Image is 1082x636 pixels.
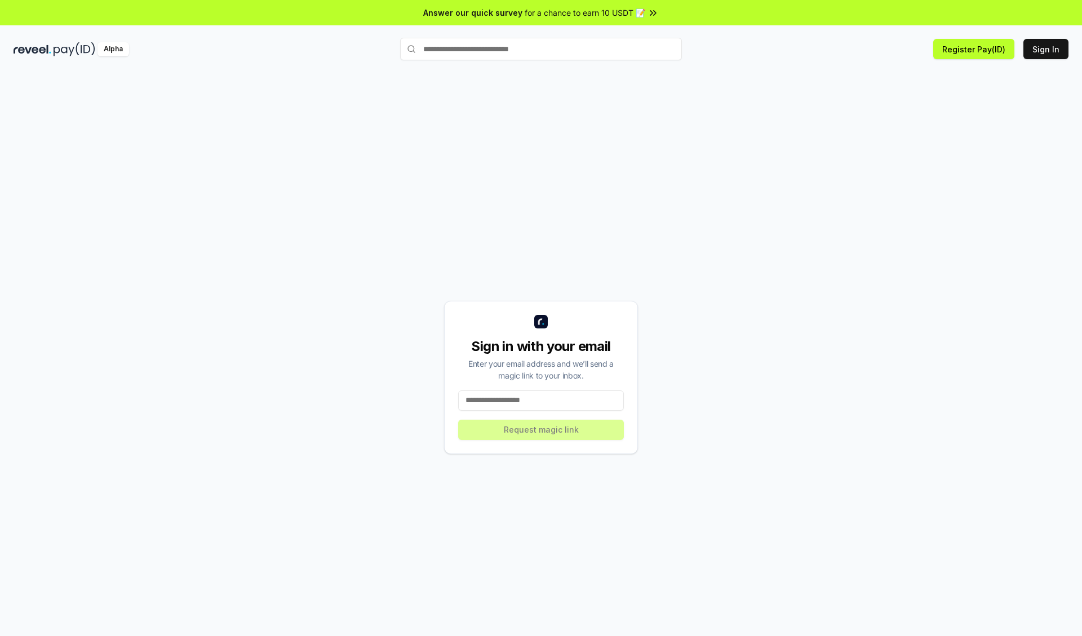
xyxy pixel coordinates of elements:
span: Answer our quick survey [423,7,522,19]
button: Register Pay(ID) [933,39,1014,59]
img: pay_id [54,42,95,56]
div: Enter your email address and we’ll send a magic link to your inbox. [458,358,624,381]
span: for a chance to earn 10 USDT 📝 [525,7,645,19]
div: Sign in with your email [458,337,624,355]
img: logo_small [534,315,548,328]
button: Sign In [1023,39,1068,59]
div: Alpha [97,42,129,56]
img: reveel_dark [14,42,51,56]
